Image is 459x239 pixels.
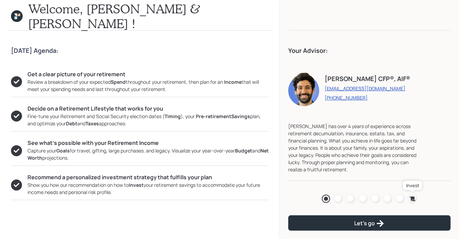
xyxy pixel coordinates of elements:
[325,85,410,92] a: [EMAIL_ADDRESS][DOMAIN_NAME]
[288,47,451,55] h4: Your Advisor:
[27,78,269,93] div: Review a breakdown of your expected throughout your retirement, then plan for an that will meet y...
[196,113,231,119] b: Pre-retirement
[354,219,384,228] div: Let's go
[27,147,269,161] div: Capture your for travel, gifting, large purchases, and legacy. Visualize your year-over-year and ...
[111,79,126,85] b: Spend
[165,113,181,119] b: Timing
[27,181,269,196] div: Show you how our recommendation on how to your retirement savings to accommodate your future inco...
[27,140,269,146] h5: See what’s possible with your Retirement Income
[325,94,410,101] a: [PHONE_NUMBER]
[27,174,269,181] h5: Recommend a personalized investment strategy that fulfills your plan
[129,182,144,188] b: Invest
[56,147,70,154] b: Goals
[235,147,252,154] b: Budget
[27,71,269,78] h5: Get a clear picture of your retirement
[27,105,269,112] h5: Decide on a Retirement Lifestyle that works for you
[288,123,423,173] div: [PERSON_NAME] has over 4 years of experience across retirement decumulation, insurance, estate, t...
[28,1,269,31] h1: Welcome, [PERSON_NAME] & [PERSON_NAME] !
[288,72,319,106] img: eric-schwartz-headshot.png
[27,147,269,161] b: Net Worth
[86,120,99,127] b: Taxes
[224,79,242,85] b: Income
[66,120,77,127] b: Debt
[27,113,269,127] div: Fine-tune your Retirement and Social Security election dates ( ), your plan, and optimize your an...
[231,113,250,119] b: Savings
[325,75,410,83] h4: [PERSON_NAME] CFP®, AIF®
[288,215,451,231] button: Let's go
[11,47,269,55] h4: [DATE] Agenda:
